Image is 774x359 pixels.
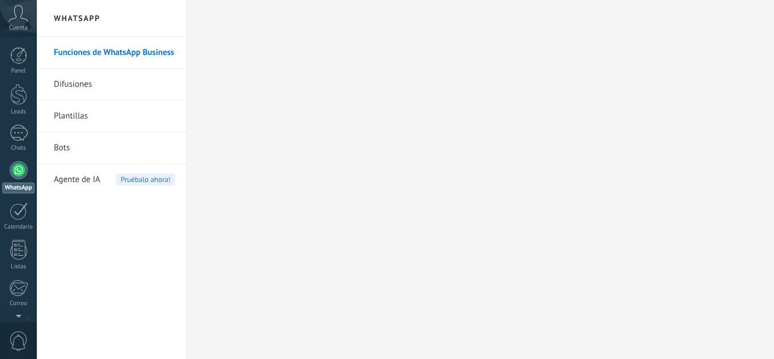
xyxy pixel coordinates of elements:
a: Difusiones [54,69,175,100]
span: Pruébalo ahora! [116,174,175,185]
div: Calendario [2,223,35,231]
li: Difusiones [37,69,186,100]
a: Agente de IAPruébalo ahora! [54,164,175,196]
li: Bots [37,132,186,164]
div: Leads [2,108,35,116]
div: Correo [2,300,35,307]
div: Listas [2,263,35,271]
li: Funciones de WhatsApp Business [37,37,186,69]
a: Plantillas [54,100,175,132]
a: Bots [54,132,175,164]
li: Plantillas [37,100,186,132]
li: Agente de IA [37,164,186,195]
div: WhatsApp [2,183,35,193]
div: Panel [2,67,35,75]
span: Agente de IA [54,164,100,196]
a: Funciones de WhatsApp Business [54,37,175,69]
span: Cuenta [9,24,28,32]
div: Chats [2,145,35,152]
